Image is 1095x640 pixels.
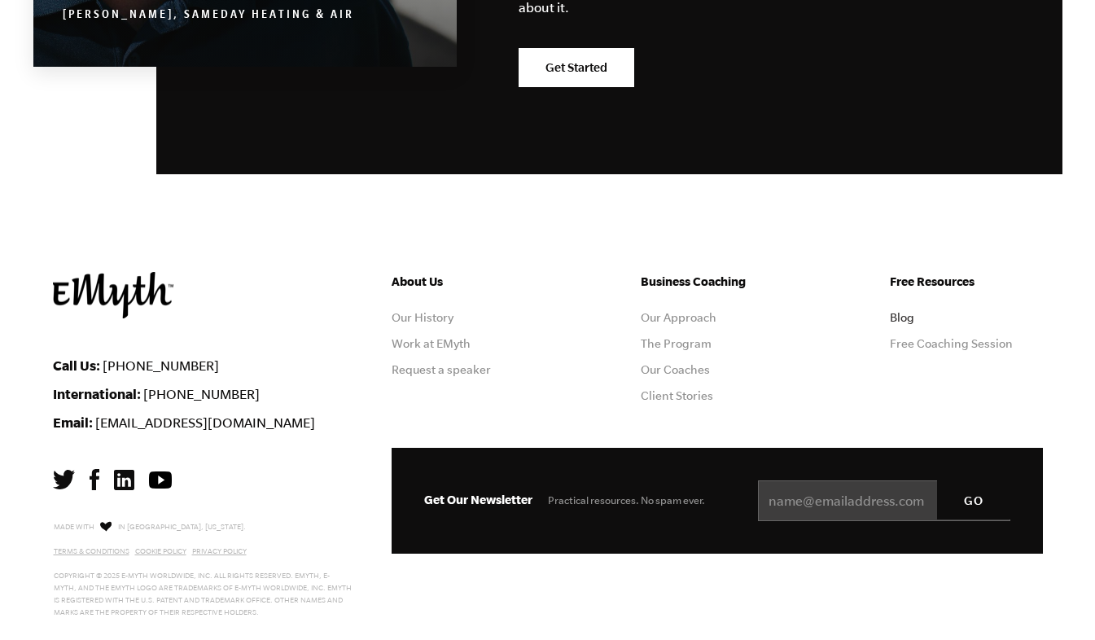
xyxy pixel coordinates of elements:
[641,311,716,324] a: Our Approach
[90,469,99,490] img: Facebook
[54,547,129,555] a: Terms & Conditions
[149,471,172,489] img: YouTube
[53,272,173,318] img: EMyth
[392,337,471,350] a: Work at EMyth
[53,386,141,401] strong: International:
[63,10,354,23] cite: [PERSON_NAME], SameDay Heating & Air
[641,272,794,292] h5: Business Coaching
[758,480,1010,521] input: name@emailaddress.com
[890,272,1043,292] h5: Free Resources
[890,337,1013,350] a: Free Coaching Session
[937,480,1010,519] input: GO
[1014,562,1095,640] div: Widget de chat
[548,494,705,506] span: Practical resources. No spam ever.
[192,547,247,555] a: Privacy Policy
[53,357,100,373] strong: Call Us:
[641,363,710,376] a: Our Coaches
[54,519,353,619] p: Made with in [GEOGRAPHIC_DATA], [US_STATE]. Copyright © 2025 E-Myth Worldwide, Inc. All rights re...
[424,493,532,506] span: Get Our Newsletter
[135,547,186,555] a: Cookie Policy
[392,272,545,292] h5: About Us
[53,470,75,489] img: Twitter
[95,415,315,430] a: [EMAIL_ADDRESS][DOMAIN_NAME]
[890,311,914,324] a: Blog
[392,363,491,376] a: Request a speaker
[641,389,713,402] a: Client Stories
[519,48,634,87] a: Get Started
[53,414,93,430] strong: Email:
[641,337,712,350] a: The Program
[143,387,260,401] a: [PHONE_NUMBER]
[114,470,134,490] img: LinkedIn
[103,358,219,373] a: [PHONE_NUMBER]
[100,521,112,532] img: Love
[1014,562,1095,640] iframe: Chat Widget
[392,311,453,324] a: Our History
